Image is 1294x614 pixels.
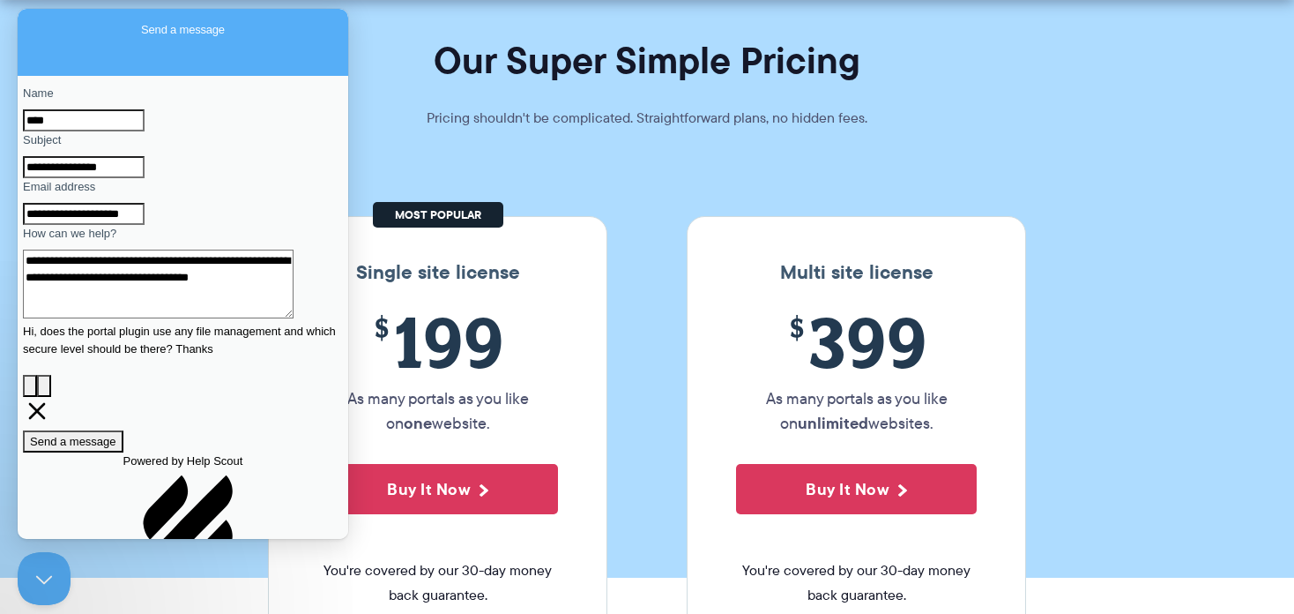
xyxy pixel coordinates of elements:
[383,106,911,131] p: Pricing shouldn't be complicated. Straightforward plans, no hidden fees.
[5,171,78,184] span: Email address
[5,124,43,138] span: Subject
[18,9,348,539] iframe: Help Scout Beacon - Live Chat, Contact Form, and Knowledge Base
[317,464,558,514] button: Buy It Now
[5,406,33,419] span: cross-large
[19,366,33,389] button: Emoji Picker
[5,78,36,91] span: Name
[12,426,99,439] span: Send a message
[18,552,71,605] iframe: Help Scout Beacon - Close
[736,464,977,514] button: Buy It Now
[123,12,207,30] span: Send a message
[5,314,325,348] div: Hi, does the portal plugin use any file management and which secure level should be there? Thanks
[736,386,977,436] p: As many portals as you like on websites.
[5,366,19,389] button: Attach a file
[106,446,226,459] span: Powered by Help Scout
[286,261,589,284] h3: Single site license
[404,411,432,435] strong: one
[705,261,1008,284] h3: Multi site license
[317,558,558,608] span: You're covered by our 30-day money back guarantee.
[5,76,325,444] form: Contact form
[317,302,558,382] span: 199
[5,218,99,231] span: How can we help?
[736,558,977,608] span: You're covered by our 30-day money back guarantee.
[5,422,106,445] button: Send a message
[736,302,977,382] span: 399
[798,411,868,435] strong: unlimited
[317,386,558,436] p: As many portals as you like on website.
